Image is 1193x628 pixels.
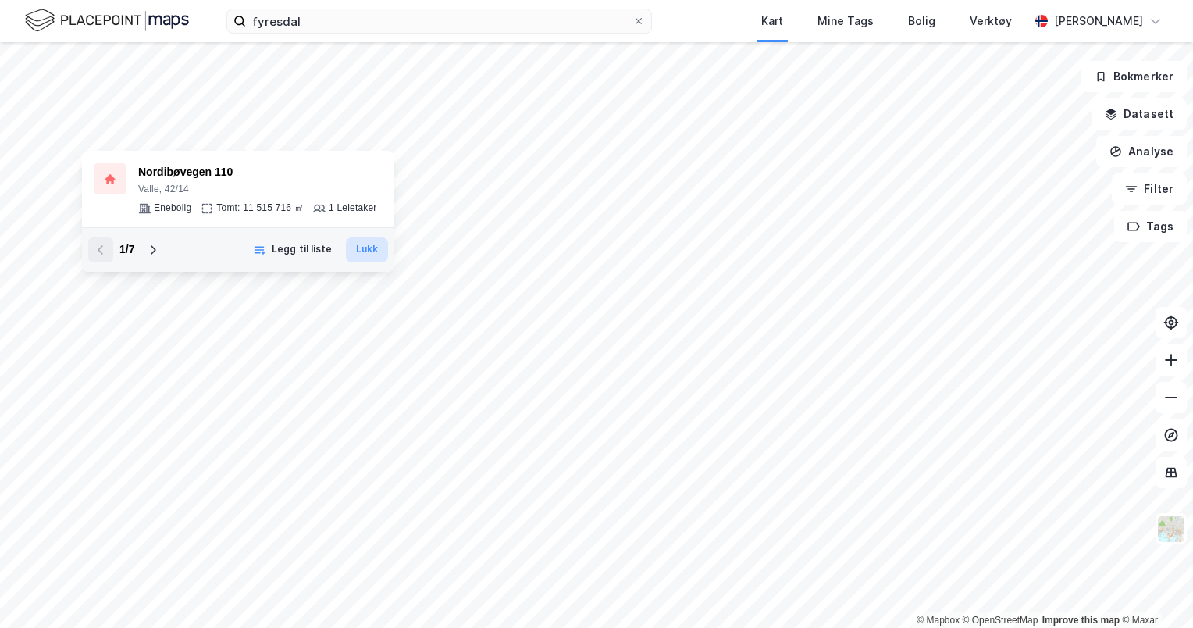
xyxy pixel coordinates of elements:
div: 1 / 7 [119,241,134,259]
button: Datasett [1092,98,1187,130]
a: OpenStreetMap [963,615,1038,626]
button: Lukk [346,237,388,262]
div: Kart [761,12,783,30]
button: Analyse [1096,136,1187,167]
iframe: Chat Widget [1115,553,1193,628]
div: Mine Tags [817,12,874,30]
img: logo.f888ab2527a4732fd821a326f86c7f29.svg [25,7,189,34]
button: Filter [1112,173,1187,205]
input: Søk på adresse, matrikkel, gårdeiere, leietakere eller personer [246,9,632,33]
div: Valle, 42/14 [138,184,377,196]
div: Enebolig [154,202,191,215]
div: Tomt: 11 515 716 ㎡ [216,202,304,215]
a: Mapbox [917,615,960,626]
img: Z [1156,514,1186,544]
div: [PERSON_NAME] [1054,12,1143,30]
a: Improve this map [1042,615,1120,626]
div: Verktøy [970,12,1012,30]
div: Kontrollprogram for chat [1115,553,1193,628]
div: Bolig [908,12,935,30]
button: Legg til liste [243,237,342,262]
div: Nordibøvegen 110 [138,163,377,182]
button: Tags [1114,211,1187,242]
button: Bokmerker [1081,61,1187,92]
div: 1 Leietaker [329,202,377,215]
